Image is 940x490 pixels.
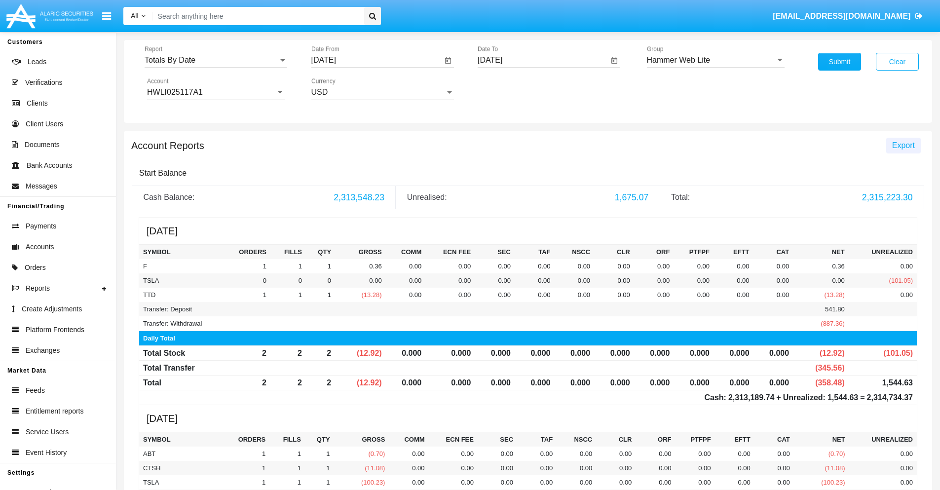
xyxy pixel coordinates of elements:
[849,461,917,475] td: 0.00
[139,345,222,360] td: Total Stock
[269,475,305,490] td: 1
[515,273,555,288] td: 0.00
[139,432,221,447] th: Symbol
[675,447,714,461] td: 0.00
[675,475,714,490] td: 0.00
[555,244,595,259] th: NSCC
[827,393,858,402] span: 1,544.63
[886,138,921,153] button: Export
[221,461,269,475] td: 1
[139,475,221,490] td: TSLA
[334,475,389,490] td: (100.23)
[753,288,793,302] td: 0.00
[596,432,636,447] th: CLR
[636,432,675,447] th: ORF
[386,375,426,390] td: 0.000
[306,375,335,390] td: 2
[386,273,426,288] td: 0.00
[139,360,222,375] td: Total Transfer
[793,288,849,302] td: (13.28)
[222,288,270,302] td: 1
[25,140,60,150] span: Documents
[818,53,861,71] button: Submit
[475,244,515,259] th: SEC
[389,432,428,447] th: Comm
[139,447,221,461] td: ABT
[335,375,386,390] td: (12.92)
[892,141,915,150] span: Export
[306,288,335,302] td: 1
[153,7,361,25] input: Search
[270,375,306,390] td: 2
[793,375,849,390] td: (358.48)
[793,273,849,288] td: 0.00
[754,447,794,461] td: 0.00
[139,316,222,331] td: Transfer: Withdrawal
[26,448,67,458] span: Event History
[793,244,849,259] th: Net
[123,11,153,21] a: All
[753,375,793,390] td: 0.000
[773,12,910,20] span: [EMAIL_ADDRESS][DOMAIN_NAME]
[270,288,306,302] td: 1
[557,432,596,447] th: NSCC
[305,461,334,475] td: 1
[671,191,855,203] div: Total:
[849,375,917,390] td: 1,544.63
[555,273,595,288] td: 0.00
[270,273,306,288] td: 0
[515,375,555,390] td: 0.000
[594,375,634,390] td: 0.000
[26,385,45,396] span: Feeds
[386,244,426,259] th: Comm
[674,288,714,302] td: 0.00
[270,259,306,273] td: 1
[555,259,595,273] td: 0.00
[849,259,917,273] td: 0.00
[139,168,917,178] h6: Start Balance
[221,475,269,490] td: 1
[754,432,794,447] th: CAT
[139,217,917,244] h5: [DATE]
[429,461,478,475] td: 0.00
[675,461,714,475] td: 0.00
[794,447,849,461] td: (0.70)
[306,345,335,360] td: 2
[139,288,222,302] td: TTD
[728,393,774,402] span: 2,313,189.74
[139,302,222,316] td: Transfer: Deposit
[334,192,384,202] span: 2,313,548.23
[634,288,674,302] td: 0.00
[714,288,753,302] td: 0.00
[26,283,50,294] span: Reports
[386,288,426,302] td: 0.00
[475,259,515,273] td: 0.00
[615,192,649,202] span: 1,675.07
[849,345,917,360] td: (101.05)
[849,475,917,490] td: 0.00
[305,475,334,490] td: 1
[517,475,557,490] td: 0.00
[634,273,674,288] td: 0.00
[26,325,84,335] span: Platform Frontends
[335,288,386,302] td: (13.28)
[608,55,620,67] button: Open calendar
[594,288,634,302] td: 0.00
[139,331,917,345] td: Daily Total
[306,259,335,273] td: 1
[475,288,515,302] td: 0.00
[475,273,515,288] td: 0.00
[222,244,270,259] th: Orders
[269,461,305,475] td: 1
[704,393,781,402] span: Cash: +
[596,447,636,461] td: 0.00
[876,53,919,71] button: Clear
[793,259,849,273] td: 0.36
[26,119,63,129] span: Client Users
[794,461,849,475] td: (11.08)
[425,288,475,302] td: 0.00
[794,475,849,490] td: (100.23)
[429,475,478,490] td: 0.00
[515,244,555,259] th: TAF
[478,432,517,447] th: SEC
